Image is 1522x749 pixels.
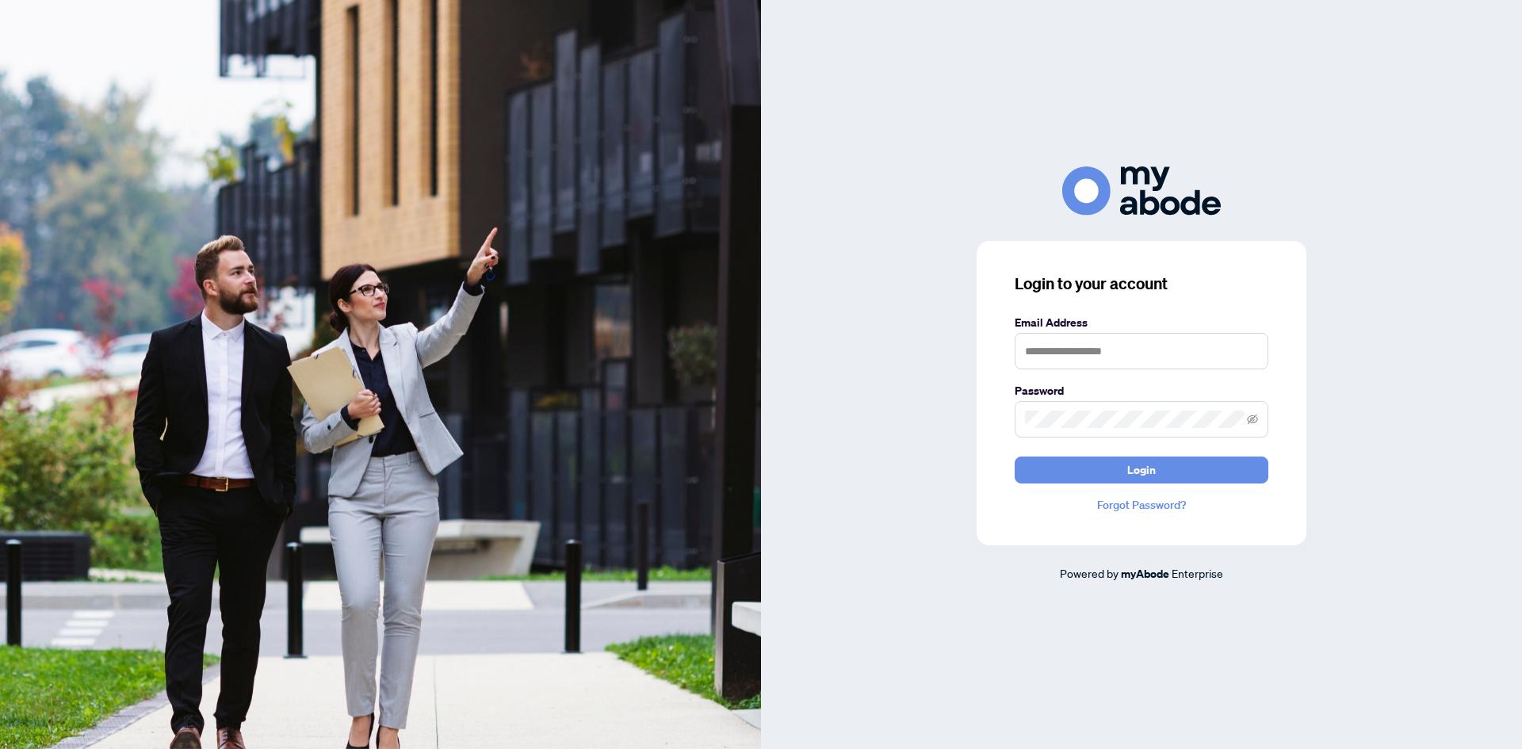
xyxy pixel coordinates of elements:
a: myAbode [1121,565,1169,583]
a: Forgot Password? [1015,496,1268,514]
span: Powered by [1060,566,1119,580]
label: Password [1015,382,1268,399]
label: Email Address [1015,314,1268,331]
h3: Login to your account [1015,273,1268,295]
button: Login [1015,457,1268,483]
span: Login [1127,457,1156,483]
span: Enterprise [1172,566,1223,580]
img: ma-logo [1062,166,1221,215]
span: eye-invisible [1247,414,1258,425]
